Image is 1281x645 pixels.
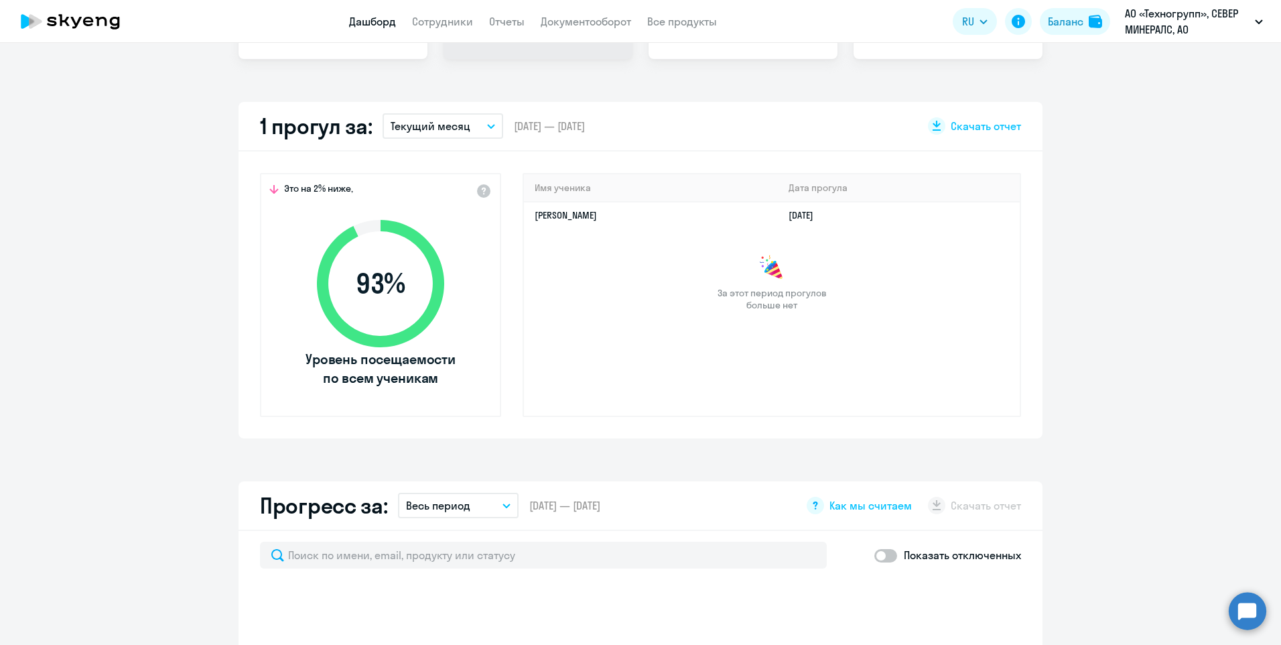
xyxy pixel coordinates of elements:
span: [DATE] — [DATE] [514,119,585,133]
img: congrats [758,255,785,282]
a: Все продукты [647,15,717,28]
button: Весь период [398,493,519,518]
p: Показать отключенных [904,547,1021,563]
th: Дата прогула [778,174,1020,202]
span: RU [962,13,974,30]
span: Это на 2% ниже, [284,182,353,198]
span: За этот период прогулов больше нет [716,287,828,311]
a: Документооборот [541,15,631,28]
button: RU [953,8,997,35]
a: Дашборд [349,15,396,28]
img: balance [1089,15,1102,28]
span: 93 % [304,268,458,300]
span: Уровень посещаемости по всем ученикам [304,350,458,388]
div: Баланс [1048,13,1083,30]
button: Текущий месяц [383,113,503,139]
h2: Прогресс за: [260,492,387,519]
a: Отчеты [489,15,525,28]
th: Имя ученика [524,174,778,202]
p: АО «Техногрупп», СЕВЕР МИНЕРАЛС, АО [1125,5,1250,38]
span: Скачать отчет [951,119,1021,133]
h2: 1 прогул за: [260,113,372,139]
button: АО «Техногрупп», СЕВЕР МИНЕРАЛС, АО [1118,5,1270,38]
a: [DATE] [789,209,824,221]
a: [PERSON_NAME] [535,209,597,221]
p: Текущий месяц [391,118,470,134]
span: Как мы считаем [829,498,912,513]
button: Балансbalance [1040,8,1110,35]
a: Сотрудники [412,15,473,28]
span: [DATE] — [DATE] [529,498,600,513]
p: Весь период [406,497,470,514]
input: Поиск по имени, email, продукту или статусу [260,542,827,569]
